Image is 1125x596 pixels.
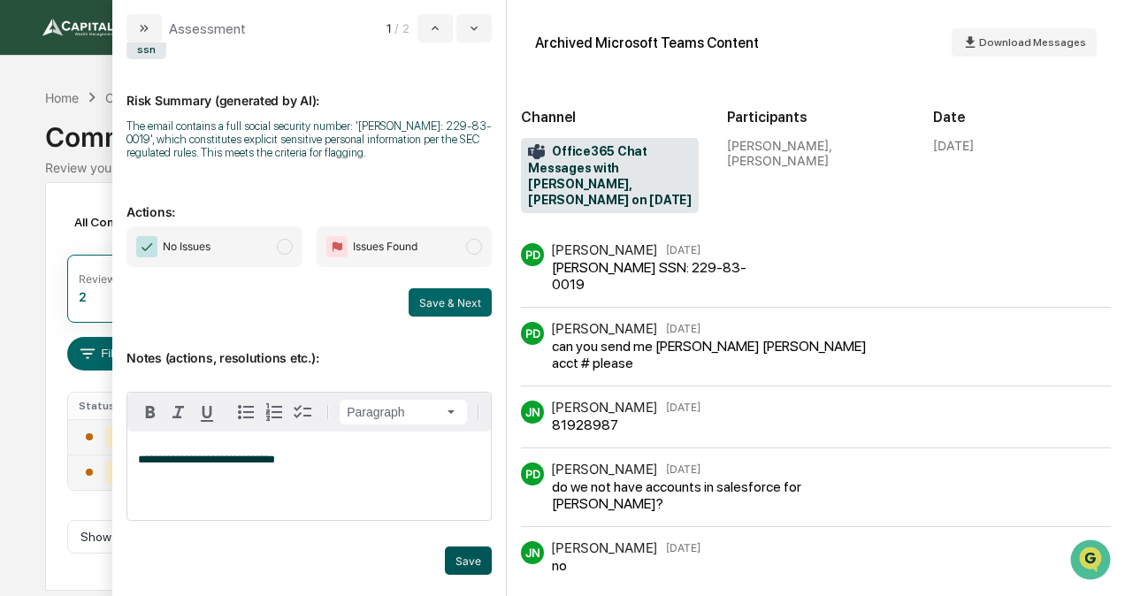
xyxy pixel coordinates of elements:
p: How can we help? [18,36,322,65]
div: Communications Archive [45,107,1080,153]
button: Bold [136,398,165,426]
button: Download Messages [952,28,1097,57]
div: PD [521,462,544,485]
time: Tuesday, July 15, 2025 at 1:11:11 PM [666,243,700,256]
div: [PERSON_NAME] [551,320,657,337]
div: Archived Microsoft Teams Content [535,34,759,51]
span: Office365 Chat Messages with [PERSON_NAME], [PERSON_NAME] on [DATE] [528,143,692,209]
div: [PERSON_NAME] [551,461,657,478]
div: do we not have accounts in salesforce for [PERSON_NAME]? [552,478,868,512]
span: 1 [386,21,391,35]
a: 🗄️Attestations [121,215,226,247]
span: Download Messages [979,36,1086,49]
time: Tuesday, July 15, 2025 at 1:45:14 PM [666,462,700,476]
span: No Issues [163,238,210,256]
img: 1746055101610-c473b297-6a78-478c-a979-82029cc54cd1 [18,134,50,166]
span: Issues Found [353,238,417,256]
button: Block type [340,400,467,424]
div: [DATE] [933,138,974,153]
div: 🔎 [18,257,32,271]
div: PD [521,243,544,266]
span: Pylon [176,299,214,312]
time: Tuesday, July 15, 2025 at 1:45:21 PM [666,541,700,554]
img: Checkmark [136,236,157,257]
div: Communications Archive [105,90,249,105]
div: JN [521,541,544,564]
a: Powered byPylon [125,298,214,312]
button: Underline [193,398,221,426]
div: Review Required [79,272,164,286]
div: All Conversations [67,208,201,236]
div: [PERSON_NAME], [PERSON_NAME] [727,138,905,168]
div: JN [521,401,544,424]
div: [PERSON_NAME] [551,399,657,416]
p: Notes (actions, resolutions etc.): [126,329,492,365]
div: The email contains a full social security number: '[PERSON_NAME]: 229-83-0019', which constitutes... [126,119,492,159]
a: 🔎Data Lookup [11,248,119,280]
h2: Participants [727,109,905,126]
div: Start new chat [60,134,290,152]
div: Assessment [169,20,246,37]
h2: Channel [521,109,699,126]
div: Home [45,90,79,105]
div: 🗄️ [128,224,142,238]
h2: Date [933,109,1111,126]
button: Save [445,546,492,575]
iframe: Open customer support [1068,538,1116,585]
img: Flag [326,236,348,257]
button: Italic [165,398,193,426]
p: Actions: [126,183,492,219]
button: Save & Next [409,288,492,317]
span: Data Lookup [35,256,111,273]
div: can you send me [PERSON_NAME] [PERSON_NAME] acct # please [552,338,896,371]
span: ssn [126,40,166,59]
span: / 2 [394,21,414,35]
button: Filters [67,337,144,371]
th: Status [68,393,149,419]
button: Start new chat [301,140,322,161]
input: Clear [46,80,292,98]
div: Review your communication records across channels [45,160,1080,175]
div: no [552,557,695,574]
div: [PERSON_NAME] [551,539,657,556]
div: [PERSON_NAME] [551,241,657,258]
time: Tuesday, July 15, 2025 at 1:11:29 PM [666,322,700,335]
div: 81928987 [552,416,695,433]
div: 2 [79,289,87,304]
div: PD [521,322,544,345]
a: 🖐️Preclearance [11,215,121,247]
span: Preclearance [35,222,114,240]
div: We're offline, we'll be back soon [60,152,231,166]
p: Risk Summary (generated by AI): [126,72,492,108]
time: Tuesday, July 15, 2025 at 1:12:58 PM [666,401,700,414]
span: Attestations [146,222,219,240]
div: 🖐️ [18,224,32,238]
img: logo [42,19,127,36]
div: [PERSON_NAME] SSN: 229-83-0019 [552,259,759,293]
